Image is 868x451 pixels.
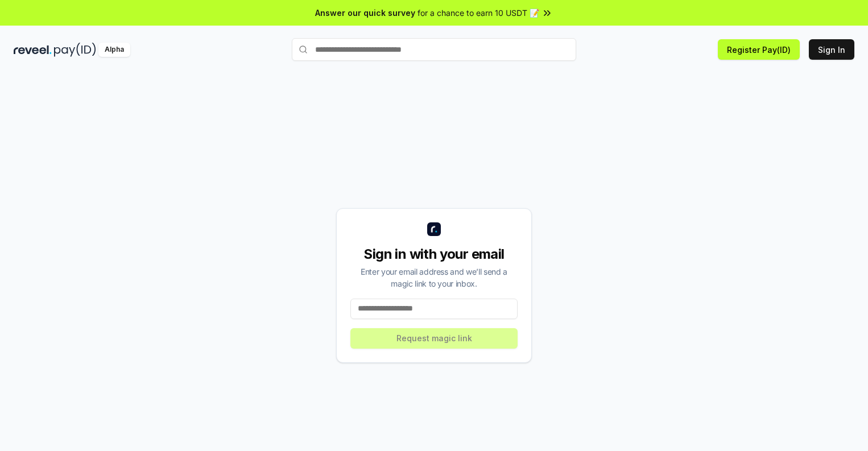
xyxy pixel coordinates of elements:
img: logo_small [427,222,441,236]
div: Alpha [98,43,130,57]
button: Register Pay(ID) [718,39,800,60]
span: for a chance to earn 10 USDT 📝 [418,7,539,19]
button: Sign In [809,39,854,60]
div: Sign in with your email [350,245,518,263]
span: Answer our quick survey [315,7,415,19]
img: reveel_dark [14,43,52,57]
img: pay_id [54,43,96,57]
div: Enter your email address and we’ll send a magic link to your inbox. [350,266,518,289]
